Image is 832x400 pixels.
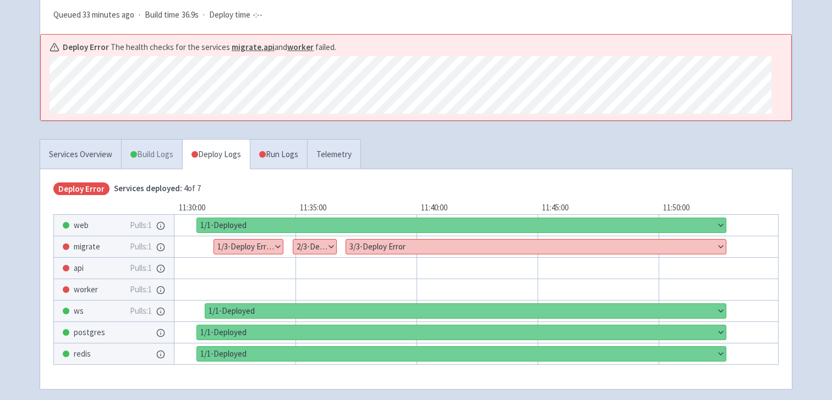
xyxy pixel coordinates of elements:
span: Pulls: 1 [130,219,152,232]
span: Pulls: 1 [130,262,152,275]
a: Telemetry [307,140,360,170]
a: Build Logs [122,140,182,170]
span: api [74,262,84,275]
span: 36.9s [182,9,199,21]
span: Deploy Error [53,182,110,195]
a: Services Overview [40,140,121,170]
time: 33 minutes ago [83,9,134,20]
div: · · [53,9,269,21]
div: 11:50:00 [659,202,780,214]
div: 11:40:00 [417,202,538,214]
span: web [74,219,89,232]
div: 11:45:00 [538,202,659,214]
a: migrate [232,42,261,52]
div: 11:30:00 [174,202,295,214]
span: Services deployed: [114,183,182,193]
a: Run Logs [250,140,307,170]
span: Pulls: 1 [130,284,152,296]
div: 11:35:00 [295,202,417,214]
a: worker [287,42,314,52]
span: migrate [74,241,100,253]
span: Queued [53,9,134,20]
span: Build time [145,9,179,21]
span: Pulls: 1 [130,241,152,253]
a: Deploy Logs [182,140,250,170]
span: The health checks for the services , and failed. [111,41,336,54]
span: Pulls: 1 [130,305,152,318]
a: api [264,42,275,52]
span: redis [74,348,91,360]
span: Deploy time [209,9,250,21]
b: Deploy Error [63,41,109,54]
span: postgres [74,326,105,339]
span: -:-- [253,9,262,21]
span: ws [74,305,84,318]
span: worker [74,284,98,296]
span: 4 of 7 [114,182,201,195]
